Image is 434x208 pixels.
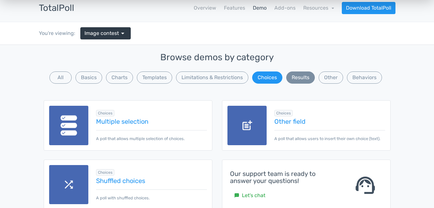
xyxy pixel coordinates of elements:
[49,165,89,204] img: shuffle.png.webp
[84,29,119,37] span: Image contest
[69,13,365,21] p: Your favorite fruit?
[114,136,124,139] div: 43.89%
[169,26,264,121] img: apple-1776744_1920-500x500.jpg
[319,71,343,84] button: Other
[253,4,267,12] a: Demo
[176,71,248,84] button: Limitations & Restrictions
[303,5,334,11] a: Resources
[96,177,207,184] a: Shuffled choices
[288,136,297,139] div: 12.80%
[270,26,365,121] img: cereal-898073_1920-500x500.jpg
[69,26,164,121] img: fruit-3246127_1920-500x500.jpg
[230,170,338,184] h4: Our support team is ready to answer your questions!
[342,2,395,14] a: Download TotalPoll
[44,53,391,62] h3: Browse demos by category
[49,106,89,145] img: multiple-selection.png.webp
[286,71,315,84] button: Results
[347,71,382,84] button: Behaviors
[39,3,74,13] h3: TotalPoll
[354,174,377,197] span: support_agent
[96,169,114,176] span: Browse all in Choices
[234,193,239,198] small: sms
[137,71,172,84] button: Templates
[49,71,72,84] button: All
[274,130,385,142] p: A poll that allows users to insert their own choice (text).
[252,71,282,84] button: Choices
[96,118,207,125] a: Multiple selection
[274,125,360,132] span: Banana
[106,71,133,84] button: Charts
[96,110,114,116] span: Browse all in Choices
[230,189,270,202] a: smsLet's chat
[274,4,296,12] a: Add-ons
[80,27,131,39] a: Image contest arrow_drop_down
[74,125,160,132] span: Kiwi
[173,125,260,132] span: Apple
[196,136,204,139] div: 22.12%
[75,71,102,84] button: Basics
[96,130,207,142] p: A poll that allows multiple selection of choices.
[274,110,293,116] span: Browse all in Choices
[96,189,207,201] p: A poll with shuffled choices.
[224,4,245,12] a: Features
[119,29,127,37] span: arrow_drop_down
[274,118,385,125] a: Other field
[194,4,216,12] a: Overview
[39,29,80,37] div: You're viewing:
[227,106,267,145] img: other-field.png.webp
